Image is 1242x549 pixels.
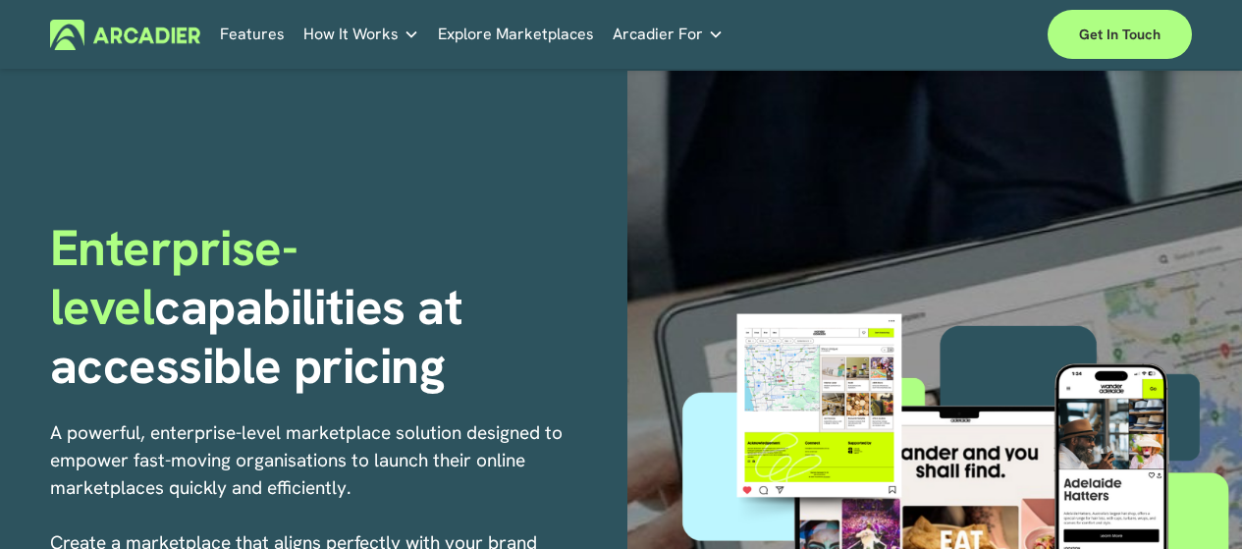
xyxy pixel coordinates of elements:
[438,20,594,50] a: Explore Marketplaces
[303,21,399,48] span: How It Works
[50,274,475,398] strong: capabilities at accessible pricing
[1144,455,1242,549] iframe: Chat Widget
[220,20,285,50] a: Features
[50,20,200,50] img: Arcadier
[613,21,703,48] span: Arcadier For
[303,20,419,50] a: folder dropdown
[50,215,297,339] span: Enterprise-level
[1048,10,1192,59] a: Get in touch
[613,20,724,50] a: folder dropdown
